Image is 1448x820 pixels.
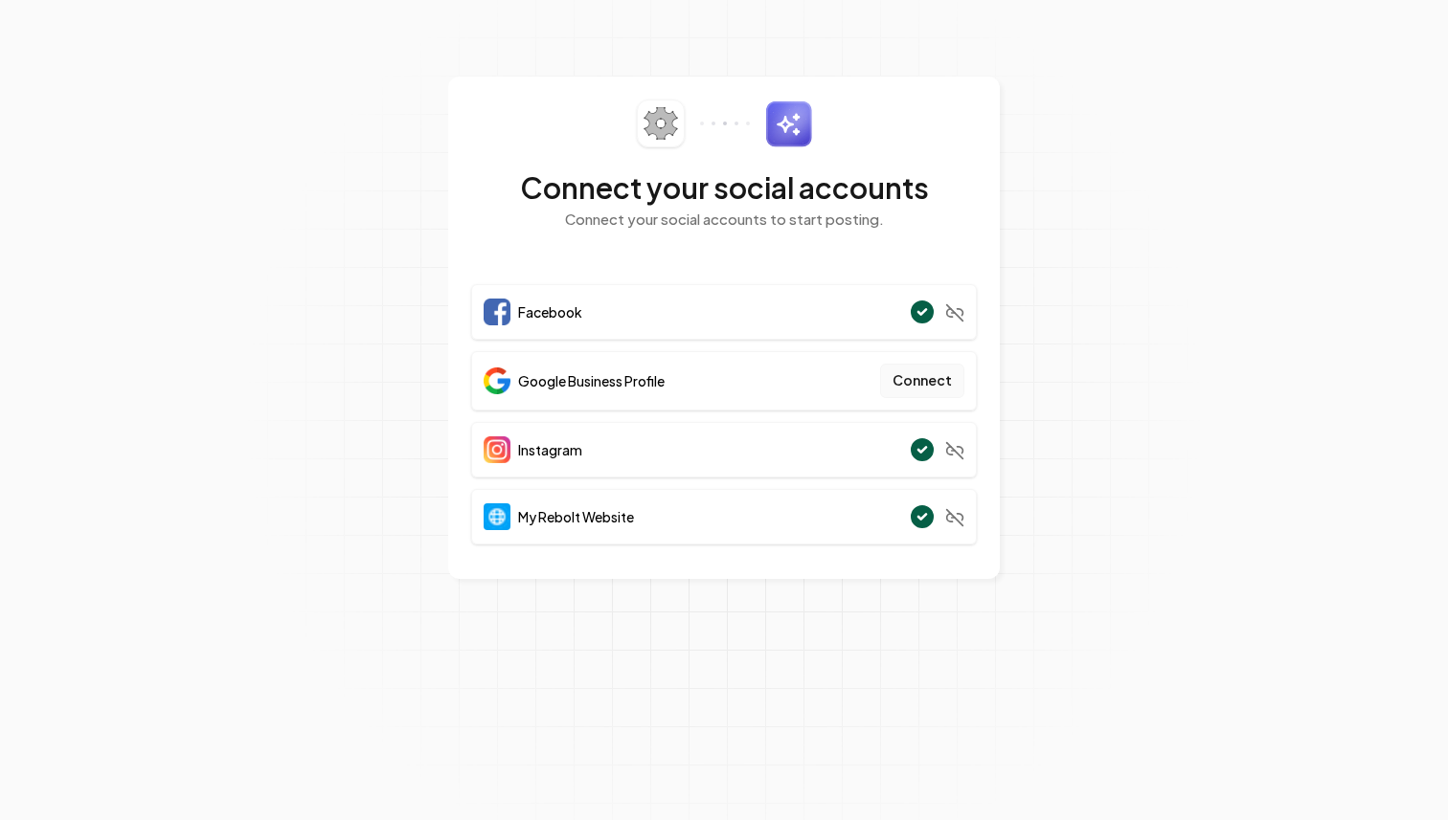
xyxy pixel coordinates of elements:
span: Instagram [518,440,582,459]
img: Facebook [484,299,510,325]
img: Instagram [484,436,510,463]
h2: Connect your social accounts [471,170,977,205]
span: My Rebolt Website [518,507,634,526]
img: connector-dots.svg [700,122,750,125]
p: Connect your social accounts to start posting. [471,209,977,231]
span: Facebook [518,302,582,321]
button: Connect [880,364,964,398]
span: Google Business Profile [518,371,665,390]
img: Website [484,503,510,530]
img: Google [484,367,510,394]
img: sparkles.svg [765,100,812,147]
